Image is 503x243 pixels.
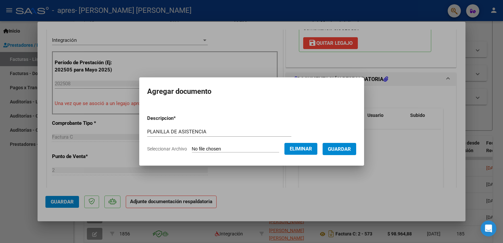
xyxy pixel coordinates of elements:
span: Guardar [328,146,351,152]
div: Open Intercom Messenger [481,221,496,236]
span: Eliminar [290,146,312,152]
button: Eliminar [284,143,317,155]
p: Descripcion [147,115,210,122]
h2: Agregar documento [147,85,356,98]
span: Seleccionar Archivo [147,146,187,151]
button: Guardar [323,143,356,155]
